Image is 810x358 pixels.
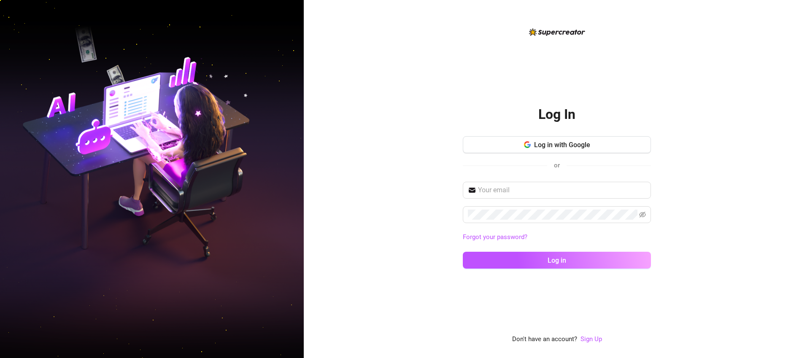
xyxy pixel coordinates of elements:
button: Log in [463,252,651,269]
img: logo-BBDzfeDw.svg [529,28,585,36]
a: Sign Up [580,334,602,345]
span: Don't have an account? [512,334,577,345]
span: Log in with Google [534,141,590,149]
h2: Log In [538,106,575,123]
button: Log in with Google [463,136,651,153]
span: eye-invisible [639,211,646,218]
a: Sign Up [580,335,602,343]
span: Log in [548,256,566,264]
a: Forgot your password? [463,232,651,242]
input: Your email [478,185,646,195]
span: or [554,162,560,169]
a: Forgot your password? [463,233,527,241]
